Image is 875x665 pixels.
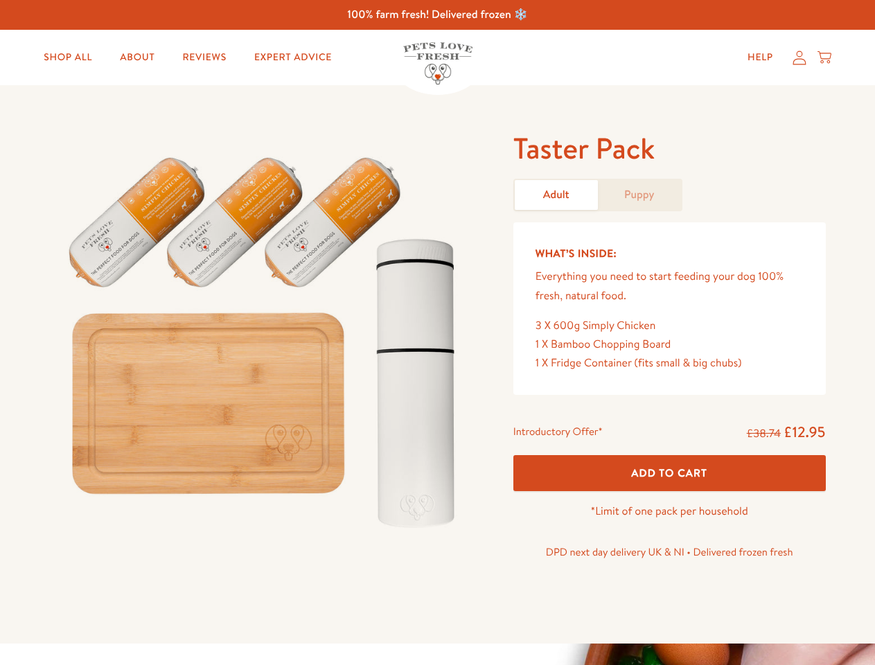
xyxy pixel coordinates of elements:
div: Introductory Offer* [513,423,603,443]
div: 1 X Fridge Container (fits small & big chubs) [536,354,804,373]
a: About [109,44,166,71]
a: Reviews [171,44,237,71]
h5: What’s Inside: [536,245,804,263]
a: Shop All [33,44,103,71]
a: Expert Advice [243,44,343,71]
a: Help [736,44,784,71]
p: *Limit of one pack per household [513,502,826,521]
span: £12.95 [784,422,826,442]
img: Pets Love Fresh [403,42,472,85]
h1: Taster Pack [513,130,826,168]
a: Adult [515,180,598,210]
img: Taster Pack - Adult [50,130,480,542]
p: DPD next day delivery UK & NI • Delivered frozen fresh [513,543,826,561]
button: Add To Cart [513,455,826,492]
span: Add To Cart [631,465,707,480]
a: Puppy [598,180,681,210]
p: Everything you need to start feeding your dog 100% fresh, natural food. [536,267,804,305]
div: 3 X 600g Simply Chicken [536,317,804,335]
span: 1 X Bamboo Chopping Board [536,337,671,352]
s: £38.74 [747,426,781,441]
